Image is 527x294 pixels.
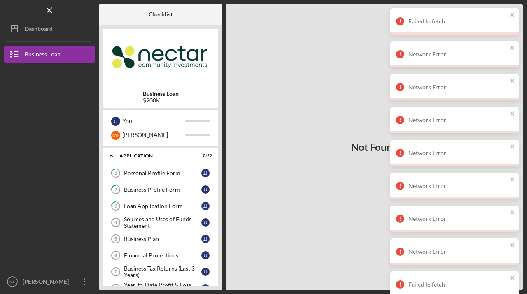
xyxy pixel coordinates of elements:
[25,46,61,65] div: Business Loan
[124,170,201,176] div: Personal Profile Form
[9,280,15,284] text: MF
[408,248,507,255] div: Network Error
[122,128,185,142] div: [PERSON_NAME]
[201,284,210,292] div: J J
[510,77,515,85] button: close
[114,220,117,225] tspan: 4
[122,114,185,128] div: You
[25,21,53,39] div: Dashboard
[408,51,507,58] div: Network Error
[107,231,214,247] a: 5Business PlanJJ
[114,171,117,176] tspan: 1
[119,153,191,158] div: Application
[408,18,507,25] div: Failed to fetch
[124,252,201,259] div: Financial Projections
[510,176,515,184] button: close
[107,181,214,198] a: 2Business Profile FormJJ
[510,143,515,151] button: close
[149,11,173,18] b: Checklist
[408,117,507,123] div: Network Error
[107,264,214,280] a: 7Business Tax Returns (Last 3 Years)JJ
[124,216,201,229] div: Sources and Uses of Funds Statement
[103,33,218,82] img: Product logo
[201,251,210,259] div: J J
[408,183,507,189] div: Network Error
[124,265,201,278] div: Business Tax Returns (Last 3 Years)
[143,90,179,97] b: Business Loan
[114,187,117,192] tspan: 2
[351,141,398,153] h3: Not Found
[114,204,117,209] tspan: 3
[114,236,117,241] tspan: 5
[510,275,515,282] button: close
[4,46,95,63] button: Business Loan
[114,269,117,274] tspan: 7
[510,12,515,19] button: close
[408,150,507,156] div: Network Error
[124,236,201,242] div: Business Plan
[107,198,214,214] a: 3Loan Application FormJJ
[201,202,210,210] div: J J
[4,273,95,290] button: MF[PERSON_NAME]
[197,153,212,158] div: 0 / 22
[408,215,507,222] div: Network Error
[510,242,515,250] button: close
[124,186,201,193] div: Business Profile Form
[510,209,515,217] button: close
[201,218,210,227] div: J J
[107,214,214,231] a: 4Sources and Uses of Funds StatementJJ
[201,169,210,177] div: J J
[408,281,507,288] div: Failed to fetch
[201,268,210,276] div: J J
[201,235,210,243] div: J J
[111,117,120,126] div: J J
[510,110,515,118] button: close
[107,247,214,264] a: 6Financial ProjectionsJJ
[408,84,507,90] div: Network Error
[201,185,210,194] div: J J
[4,21,95,37] button: Dashboard
[510,44,515,52] button: close
[124,203,201,209] div: Loan Application Form
[21,273,74,292] div: [PERSON_NAME]
[114,253,117,258] tspan: 6
[143,97,179,104] div: $200K
[107,165,214,181] a: 1Personal Profile FormJJ
[111,131,120,140] div: M F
